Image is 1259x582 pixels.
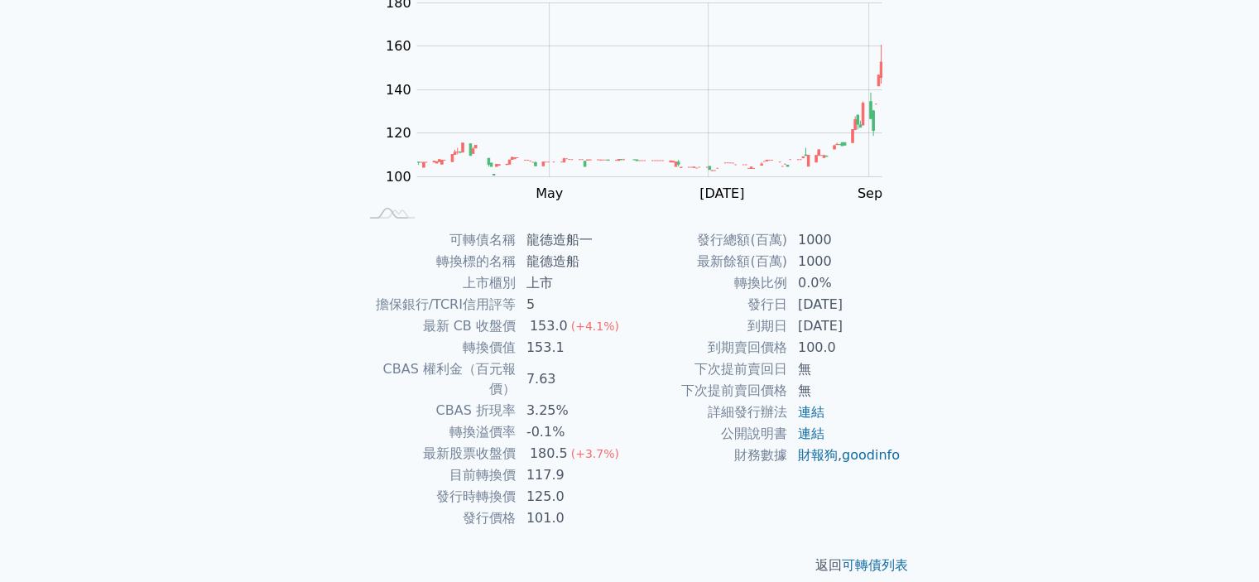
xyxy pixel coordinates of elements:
td: 下次提前賣回日 [630,358,788,380]
td: 公開說明書 [630,423,788,445]
td: 發行時轉換價 [358,486,517,507]
td: 1000 [788,229,901,251]
td: 擔保銀行/TCRI信用評等 [358,294,517,315]
td: 0.0% [788,272,901,294]
td: 最新餘額(百萬) [630,251,788,272]
td: 125.0 [517,486,630,507]
tspan: 100 [386,169,411,185]
td: 117.9 [517,464,630,486]
td: , [788,445,901,466]
td: 轉換標的名稱 [358,251,517,272]
div: 聊天小工具 [1176,503,1259,582]
td: 上市櫃別 [358,272,517,294]
tspan: 120 [386,125,411,141]
tspan: 160 [386,38,411,54]
p: 返回 [339,556,921,575]
td: 發行總額(百萬) [630,229,788,251]
tspan: 140 [386,82,411,98]
td: 101.0 [517,507,630,529]
tspan: May [536,185,563,201]
td: 可轉債名稱 [358,229,517,251]
td: 到期日 [630,315,788,337]
td: 最新股票收盤價 [358,443,517,464]
td: CBAS 折現率 [358,400,517,421]
td: 上市 [517,272,630,294]
a: goodinfo [842,447,900,463]
a: 財報狗 [798,447,838,463]
td: 無 [788,380,901,402]
a: 可轉債列表 [842,557,908,573]
a: 連結 [798,426,824,441]
td: 5 [517,294,630,315]
td: 目前轉換價 [358,464,517,486]
tspan: [DATE] [699,185,744,201]
td: 1000 [788,251,901,272]
td: 財務數據 [630,445,788,466]
div: 153.0 [526,316,571,336]
td: 發行價格 [358,507,517,529]
td: [DATE] [788,315,901,337]
span: (+4.1%) [571,320,619,333]
td: 轉換比例 [630,272,788,294]
td: 7.63 [517,358,630,400]
iframe: Chat Widget [1176,503,1259,582]
div: 180.5 [526,444,571,464]
td: CBAS 權利金（百元報價） [358,358,517,400]
td: 龍德造船一 [517,229,630,251]
td: 龍德造船 [517,251,630,272]
td: -0.1% [517,421,630,443]
td: 轉換價值 [358,337,517,358]
td: 到期賣回價格 [630,337,788,358]
td: 發行日 [630,294,788,315]
td: 轉換溢價率 [358,421,517,443]
td: 詳細發行辦法 [630,402,788,423]
tspan: Sep [858,185,882,201]
td: 無 [788,358,901,380]
td: 100.0 [788,337,901,358]
span: (+3.7%) [571,447,619,460]
td: 3.25% [517,400,630,421]
a: 連結 [798,404,824,420]
td: [DATE] [788,294,901,315]
td: 153.1 [517,337,630,358]
td: 下次提前賣回價格 [630,380,788,402]
td: 最新 CB 收盤價 [358,315,517,337]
